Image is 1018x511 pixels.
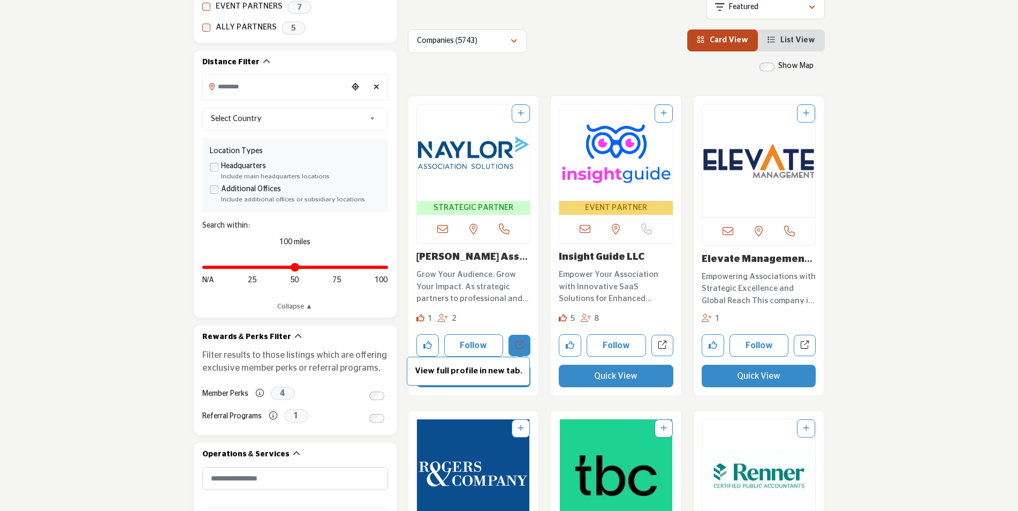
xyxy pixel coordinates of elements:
img: Naylor Association Solutions [417,104,530,201]
p: View full profile in new tab. [413,365,524,378]
div: Followers [438,313,457,325]
a: Open elevate-management-company in new tab [794,335,816,357]
label: Member Perks [202,385,248,403]
span: 25 [248,275,256,286]
img: Insight Guide LLC [559,104,673,201]
a: Open Listing in new tab [702,104,816,217]
span: 1 [715,314,720,322]
a: Add To List [518,110,524,117]
a: Add To List [660,425,667,432]
h3: Elevate Management Company [702,254,816,266]
h2: Distance Filter [202,57,260,68]
span: 1 [428,314,432,322]
span: 7 [287,1,312,14]
span: 1 [284,409,308,423]
p: Featured [729,2,758,13]
label: Additional Offices [221,184,281,195]
span: STRATEGIC PARTNER [419,202,528,214]
div: Search within: [202,220,388,231]
button: Like company [416,334,439,357]
input: ALLY PARTNERS checkbox [202,24,210,32]
li: Card View [687,29,758,51]
button: Quick View [559,365,673,387]
button: Follow [730,334,789,357]
a: Collapse ▲ [202,302,388,312]
div: Followers [581,313,599,325]
div: Include main headquarters locations [221,172,381,182]
input: EVENT PARTNERS checkbox [202,3,210,11]
h3: Insight Guide LLC [559,252,673,264]
p: Empowering Associations with Strategic Excellence and Global Reach This company is a leading prov... [702,271,816,307]
a: Open Listing in new tab [417,104,530,215]
a: Grow Your Audience. Grow Your Impact. As strategic partners to professional and trade association... [416,266,531,305]
a: Add To List [518,425,524,432]
p: Filter results to those listings which are offering exclusive member perks or referral programs. [202,349,388,374]
input: Search Category [202,467,388,490]
button: Follow [587,334,646,357]
a: Open insight-guide in new tab [651,335,673,357]
a: View Card [697,36,748,44]
h2: Rewards & Perks Filter [202,332,291,343]
span: 100 [375,275,388,286]
div: Followers [702,313,720,325]
div: Include additional offices or subsidiary locations [221,195,381,205]
span: 50 [290,275,299,286]
span: 5 [282,21,306,35]
div: Clear search location [369,76,385,99]
button: Quick View [702,365,816,387]
a: Add To List [803,425,809,432]
span: 100 miles [279,238,310,246]
a: Open Listing in new tab [559,104,673,215]
h2: Operations & Services [202,449,290,460]
a: Elevate Management C... [702,254,812,276]
label: EVENT PARTNERS [216,1,283,13]
input: Switch to Referral Programs [369,414,384,423]
span: EVENT PARTNER [561,202,671,214]
i: Like [416,314,424,322]
span: Select Country [211,112,365,125]
button: Like company [702,334,724,357]
label: ALLY PARTNERS [216,21,277,34]
span: 4 [271,387,295,400]
label: Headquarters [221,161,266,172]
button: Companies (5743) [408,29,527,53]
span: 75 [332,275,341,286]
input: Search Location [203,76,347,97]
span: 8 [594,314,599,322]
a: Empower Your Association with Innovative SaaS Solutions for Enhanced Engagement and Revenue Growt... [559,266,673,305]
a: [PERSON_NAME] Association S... [416,252,528,274]
label: Referral Programs [202,407,262,426]
span: Card View [710,36,748,44]
div: Choose your current location [347,76,363,99]
a: Add To List [803,110,809,117]
img: Elevate Management Company [702,104,816,217]
i: Likes [559,314,567,322]
span: List View [780,36,815,44]
p: Empower Your Association with Innovative SaaS Solutions for Enhanced Engagement and Revenue Growt... [559,269,673,305]
a: View List [768,36,815,44]
p: Grow Your Audience. Grow Your Impact. As strategic partners to professional and trade association... [416,269,531,305]
div: Location Types [210,146,381,157]
label: Show Map [778,61,814,72]
span: N/A [202,275,215,286]
a: Empowering Associations with Strategic Excellence and Global Reach This company is a leading prov... [702,268,816,307]
input: Switch to Member Perks [369,392,384,400]
a: Add To List [660,110,667,117]
li: List View [758,29,825,51]
p: Companies (5743) [417,36,477,47]
span: 5 [571,314,575,322]
button: Like company [559,334,581,357]
span: 2 [452,314,457,322]
button: Follow [444,334,504,357]
a: Insight Guide LLC [559,252,644,262]
a: Open naylor-association-solutions in new tab [508,335,530,357]
h3: Naylor Association Solutions [416,252,531,264]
